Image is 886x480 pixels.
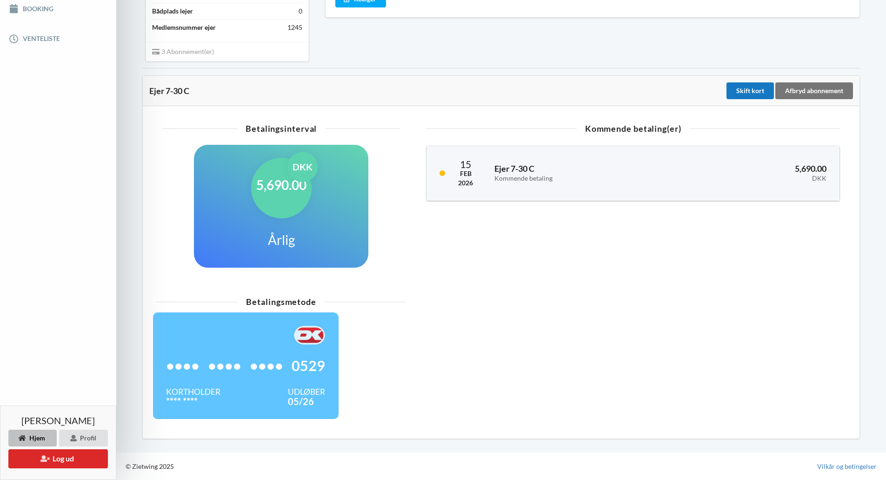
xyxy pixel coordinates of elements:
[287,152,318,182] div: DKK
[156,297,406,306] div: Betalingsmetode
[494,175,667,183] div: Kommende betaling
[152,23,216,32] div: Medlemsnummer ejer
[458,169,473,178] div: Feb
[166,387,220,397] div: Kortholder
[152,47,214,55] span: 3 Abonnement(er)
[494,163,667,182] h3: Ejer 7-30 C
[152,7,193,16] div: Bådplads lejer
[288,387,325,397] div: Udløber
[680,175,826,183] div: DKK
[817,462,877,471] a: Vilkår og betingelser
[726,82,774,99] div: Skift kort
[8,449,108,468] button: Log ud
[299,7,302,16] div: 0
[287,23,302,32] div: 1245
[775,82,853,99] div: Afbryd abonnement
[680,163,826,182] h3: 5,690.00
[166,361,200,371] span: ••••
[292,361,325,371] span: 0529
[21,416,95,425] span: [PERSON_NAME]
[162,124,400,133] div: Betalingsinterval
[250,361,283,371] span: ••••
[426,124,840,133] div: Kommende betaling(er)
[294,326,325,345] img: F+AAQC4Rur0ZFP9BwAAAABJRU5ErkJggg==
[458,178,473,188] div: 2026
[59,430,108,446] div: Profil
[149,86,725,95] div: Ejer 7-30 C
[268,231,295,248] h1: Årlig
[8,430,57,446] div: Hjem
[458,159,473,169] div: 15
[256,176,306,193] h1: 5,690.00
[208,361,241,371] span: ••••
[288,397,325,406] div: 05/26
